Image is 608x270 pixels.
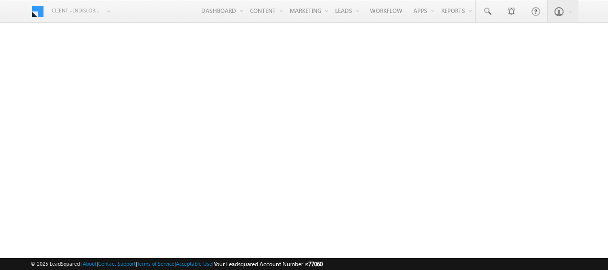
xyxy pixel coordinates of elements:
span: 77060 [308,260,323,268]
a: About [83,260,97,267]
span: Your Leadsquared Account Number is [214,260,323,268]
a: Contact Support [98,260,136,267]
span: © 2025 LeadSquared | | | | | [31,259,323,269]
span: Client - indglobal1 (77060) [52,6,102,15]
a: Terms of Service [137,260,174,267]
a: Acceptable Use [176,260,212,267]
